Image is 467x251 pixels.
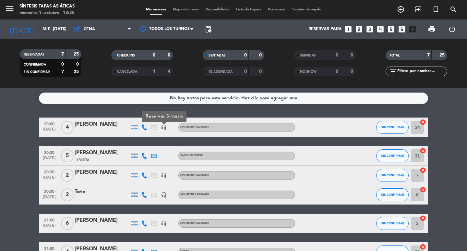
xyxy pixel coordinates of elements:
i: headset_mic [161,220,167,226]
i: arrow_drop_down [60,25,68,33]
div: [PERSON_NAME] [75,168,130,177]
span: SIN CONFIRMAR [381,221,404,225]
span: 1 Visita [76,157,89,163]
span: Sin menú asignado [180,193,209,196]
span: Mapa de mesas [170,8,202,11]
span: SIN CONFIRMAR [381,154,404,157]
span: RESERVADAS [24,53,44,56]
button: SIN CONFIRMAR [376,121,409,134]
strong: 0 [76,62,80,67]
div: [PERSON_NAME] [75,149,130,157]
span: 20:30 [41,148,57,156]
span: SIN CONFIRMAR [381,173,404,177]
strong: 7 [427,53,430,57]
span: SIN CONFIRMAR [381,125,404,129]
div: Reservas Sintesis [142,111,186,122]
span: 20:00 [41,120,57,127]
strong: 0 [259,69,263,74]
button: SIN CONFIRMAR [376,149,409,162]
strong: 0 [244,69,247,74]
i: looks_5 [387,25,395,33]
strong: 0 [336,53,338,57]
span: 2 [61,169,74,182]
i: cancel [420,119,426,125]
strong: 7 [61,52,64,56]
div: LOG OUT [442,19,462,39]
span: Lista de Espera [233,8,265,11]
i: looks_6 [398,25,406,33]
span: 20:30 [41,168,57,175]
i: menu [5,4,15,14]
span: SIN CONFIRMAR [381,193,404,196]
span: 21:00 [41,216,57,223]
i: cancel [420,215,426,221]
strong: 0 [336,69,338,74]
span: [DATE] [41,223,57,231]
span: 2 [61,188,74,201]
strong: 0 [351,53,354,57]
strong: 1 [153,69,155,74]
strong: 25 [74,52,80,56]
i: headset_mic [161,192,167,198]
span: Sin menú asignado [180,222,209,224]
div: [PERSON_NAME] [75,120,130,129]
span: CONFIRMADA [24,63,46,66]
span: Mis reservas [143,8,170,11]
strong: 0 [244,53,247,57]
i: cancel [420,186,426,193]
div: Toto [75,188,130,196]
i: looks_one [344,25,353,33]
input: Filtrar por nombre... [397,68,447,75]
button: SIN CONFIRMAR [376,217,409,230]
span: NO SHOW [300,70,317,73]
i: looks_3 [365,25,374,33]
i: cancel [420,147,426,154]
strong: 0 [153,53,155,57]
div: Síntesis Tapas Asiáticas [19,3,75,10]
i: power_settings_new [448,25,456,33]
div: miércoles 1. octubre - 18:28 [19,10,75,16]
span: [DATE] [41,127,57,135]
span: Tarjetas de regalo [289,8,325,11]
span: Cena [84,27,95,31]
i: search [449,6,457,13]
strong: 25 [74,69,80,74]
span: 5 [61,149,74,162]
i: looks_4 [376,25,385,33]
span: RE AGENDADA [209,70,233,73]
span: 6 [61,217,74,230]
span: SIN CONFIRMAR [24,70,50,74]
i: filter_list [389,68,397,75]
span: SERVIDAS [300,54,316,57]
span: print [428,25,436,33]
div: No hay notas para este servicio. Haz clic para agregar una [170,94,297,102]
span: [DATE] [41,195,57,202]
i: add_circle_outline [397,6,405,13]
strong: 7 [61,69,64,74]
span: [DATE] [41,175,57,183]
span: SENTADAS [209,54,226,57]
span: Reservas para [308,27,342,32]
strong: 25 [439,53,446,57]
span: Disponibilidad [202,8,233,11]
strong: 0 [259,53,263,57]
strong: 0 [168,53,172,57]
span: CHECK INS [117,54,135,57]
strong: 4 [168,69,172,74]
i: cancel [420,244,426,250]
i: add_box [408,25,417,33]
strong: 0 [351,69,354,74]
i: [DATE] [5,22,39,36]
i: cancel [420,167,426,173]
span: pending_actions [204,25,212,33]
i: exit_to_app [414,6,422,13]
i: looks_two [355,25,363,33]
div: [PERSON_NAME] [75,216,130,225]
i: headset_mic [161,124,167,130]
button: SIN CONFIRMAR [376,169,409,182]
span: CANCELADA [117,70,137,73]
span: 20:30 [41,187,57,195]
button: SIN CONFIRMAR [376,188,409,201]
span: [DATE] [41,156,57,163]
strong: 0 [61,62,64,67]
